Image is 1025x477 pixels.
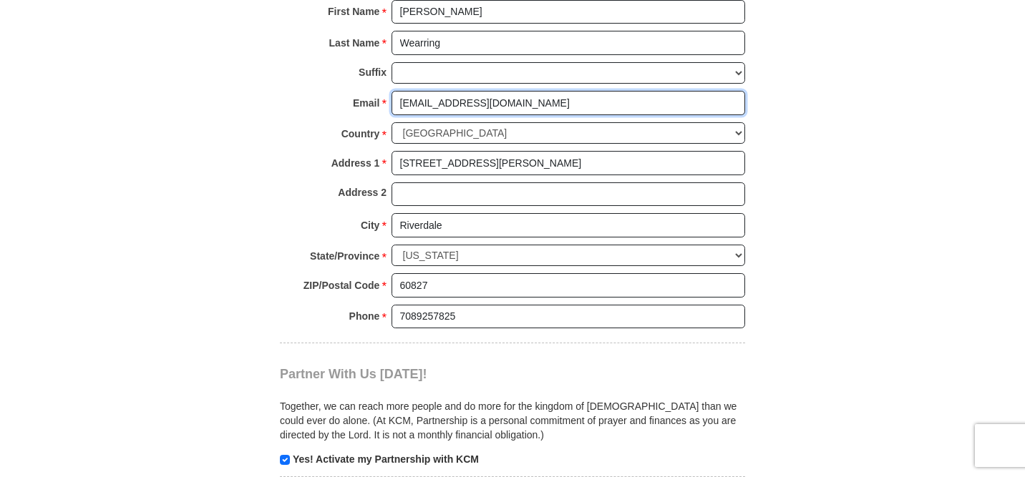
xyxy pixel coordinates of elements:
[310,246,379,266] strong: State/Province
[359,62,387,82] strong: Suffix
[329,33,380,53] strong: Last Name
[280,399,745,442] p: Together, we can reach more people and do more for the kingdom of [DEMOGRAPHIC_DATA] than we coul...
[280,367,427,381] span: Partner With Us [DATE]!
[353,93,379,113] strong: Email
[303,275,380,295] strong: ZIP/Postal Code
[349,306,380,326] strong: Phone
[341,124,380,144] strong: Country
[338,182,387,202] strong: Address 2
[361,215,379,235] strong: City
[331,153,380,173] strong: Address 1
[293,453,479,465] strong: Yes! Activate my Partnership with KCM
[328,1,379,21] strong: First Name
